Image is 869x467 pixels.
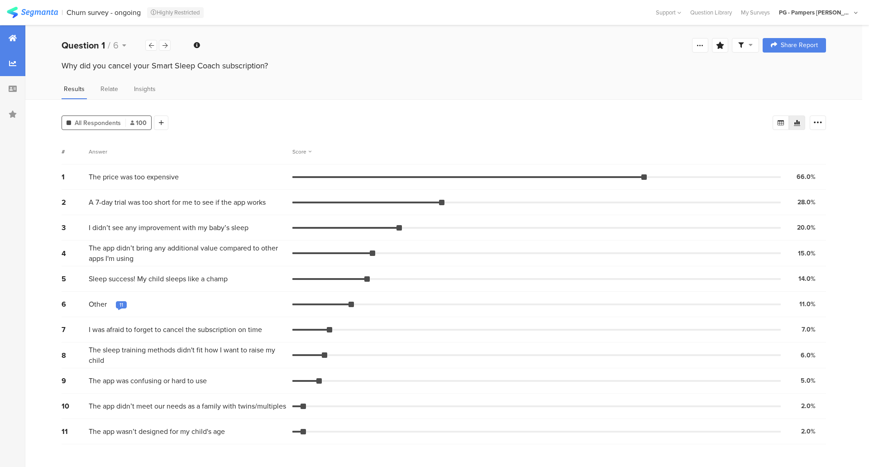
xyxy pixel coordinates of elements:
[113,39,119,52] span: 6
[62,401,89,411] div: 10
[108,39,110,52] span: /
[89,172,179,182] span: The price was too expensive
[801,351,816,360] div: 6.0%
[799,299,816,309] div: 11.0%
[801,427,816,436] div: 2.0%
[62,324,89,335] div: 7
[89,148,107,156] div: Answer
[62,60,826,72] div: Why did you cancel your Smart Sleep Coach subscription?
[797,223,816,232] div: 20.0%
[62,172,89,182] div: 1
[736,8,774,17] a: My Surveys
[67,8,141,17] div: Churn survey - ongoing
[62,39,105,52] b: Question 1
[797,197,816,207] div: 28.0%
[89,197,266,207] span: A 7-day trial was too short for me to see if the app works
[62,222,89,233] div: 3
[801,401,816,411] div: 2.0%
[89,426,225,437] span: The app wasn’t designed for my child's age
[62,248,89,259] div: 4
[62,350,89,361] div: 8
[89,376,207,386] span: The app was confusing or hard to use
[801,376,816,385] div: 5.0%
[89,345,288,366] span: The sleep training methods didn't fit how I want to raise my child
[62,426,89,437] div: 11
[798,274,816,284] div: 14.0%
[797,172,816,182] div: 66.0%
[781,42,818,48] span: Share Report
[62,299,89,309] div: 6
[62,7,63,18] div: |
[89,274,228,284] span: Sleep success! My child sleeps like a champ
[62,148,89,156] div: #
[656,5,681,19] div: Support
[89,243,288,264] span: The app didn’t bring any additional value compared to other apps I'm using
[130,118,147,128] span: 100
[119,301,123,308] div: 11
[100,84,118,94] span: Relate
[62,274,89,284] div: 5
[89,324,262,335] span: I was afraid to forget to cancel the subscription on time
[779,8,851,17] div: PG - Pampers [PERSON_NAME]
[134,84,156,94] span: Insights
[292,148,311,156] div: Score
[802,325,816,334] div: 7.0%
[147,7,204,18] div: Highly Restricted
[89,222,248,233] span: I didn’t see any improvement with my baby’s sleep
[89,401,286,411] span: The app didn’t meet our needs as a family with twins/multiples
[64,84,85,94] span: Results
[686,8,736,17] a: Question Library
[798,249,816,258] div: 15.0%
[7,7,58,18] img: segmanta logo
[62,376,89,386] div: 9
[62,197,89,207] div: 2
[75,118,121,128] span: All Respondents
[89,299,107,309] span: Other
